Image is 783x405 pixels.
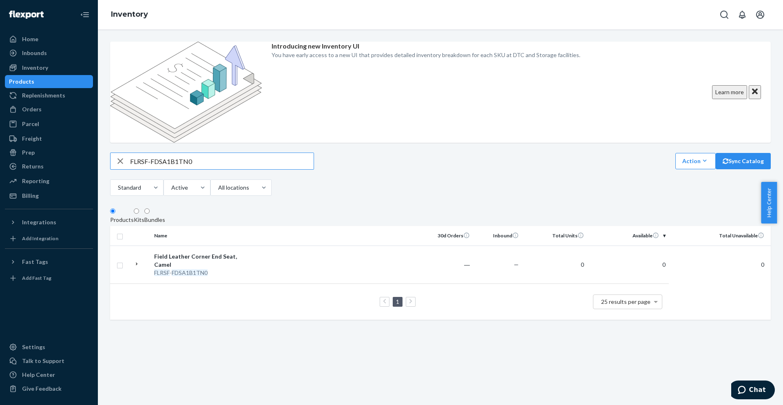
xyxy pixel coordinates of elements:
[22,35,38,43] div: Home
[5,272,93,285] a: Add Fast Tag
[734,7,750,23] button: Open notifications
[716,7,732,23] button: Open Search Box
[22,162,44,170] div: Returns
[9,77,34,86] div: Products
[151,226,243,246] th: Name
[473,226,522,246] th: Inbound
[587,226,669,246] th: Available
[22,120,39,128] div: Parcel
[144,216,165,224] div: Bundles
[9,11,44,19] img: Flexport logo
[154,252,239,269] div: Field Leather Corner End Seat, Camel
[22,135,42,143] div: Freight
[5,160,93,173] a: Returns
[5,103,93,116] a: Orders
[669,226,771,246] th: Total Unavailable
[5,354,93,367] button: Talk to Support
[424,246,473,283] td: ―
[749,85,761,99] button: Close
[5,368,93,381] a: Help Center
[761,182,777,224] button: Help Center
[5,61,93,74] a: Inventory
[110,216,134,224] div: Products
[682,157,709,165] div: Action
[22,385,62,393] div: Give Feedback
[5,46,93,60] a: Inbounds
[5,189,93,202] a: Billing
[731,381,775,401] iframe: Opens a widget where you can chat to one of our agents
[110,208,115,214] input: Products
[22,177,49,185] div: Reporting
[5,146,93,159] a: Prep
[5,132,93,145] a: Freight
[712,85,747,99] button: Learn more
[170,184,171,192] input: Active
[761,261,764,268] span: 0
[110,42,262,143] img: new-reports-banner-icon.82668bd98b6a51aee86340f2a7b77ae3.png
[134,216,144,224] div: Kits
[675,153,716,169] button: Action
[5,117,93,131] a: Parcel
[111,10,148,19] a: Inventory
[662,261,666,268] span: 0
[522,226,587,246] th: Total Units
[22,105,42,113] div: Orders
[22,274,51,281] div: Add Fast Tag
[5,216,93,229] button: Integrations
[22,192,39,200] div: Billing
[394,298,401,305] a: Page 1 is your current page
[22,343,45,351] div: Settings
[272,51,580,59] p: You have early access to a new UI that provides detailed inventory breakdown for each SKU at DTC ...
[22,258,48,266] div: Fast Tags
[272,42,580,51] p: Introducing new Inventory UI
[5,175,93,188] a: Reporting
[217,184,218,192] input: All locations
[77,7,93,23] button: Close Navigation
[104,3,155,27] ol: breadcrumbs
[22,357,64,365] div: Talk to Support
[117,184,118,192] input: Standard
[5,232,93,245] a: Add Integration
[22,91,65,100] div: Replenishments
[581,261,584,268] span: 0
[154,269,239,277] div: -
[716,153,771,169] button: Sync Catalog
[154,269,170,276] em: FLRSF
[5,89,93,102] a: Replenishments
[22,218,56,226] div: Integrations
[5,341,93,354] a: Settings
[144,208,150,214] input: Bundles
[172,269,208,276] em: FDSA1B1TN0
[5,255,93,268] button: Fast Tags
[5,33,93,46] a: Home
[22,148,35,157] div: Prep
[5,75,93,88] a: Products
[22,64,48,72] div: Inventory
[5,382,93,395] button: Give Feedback
[134,208,139,214] input: Kits
[22,371,55,379] div: Help Center
[752,7,768,23] button: Open account menu
[22,235,58,242] div: Add Integration
[514,261,519,268] span: —
[22,49,47,57] div: Inbounds
[601,298,650,305] span: 25 results per page
[130,153,314,169] input: Search inventory by name or sku
[424,226,473,246] th: 30d Orders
